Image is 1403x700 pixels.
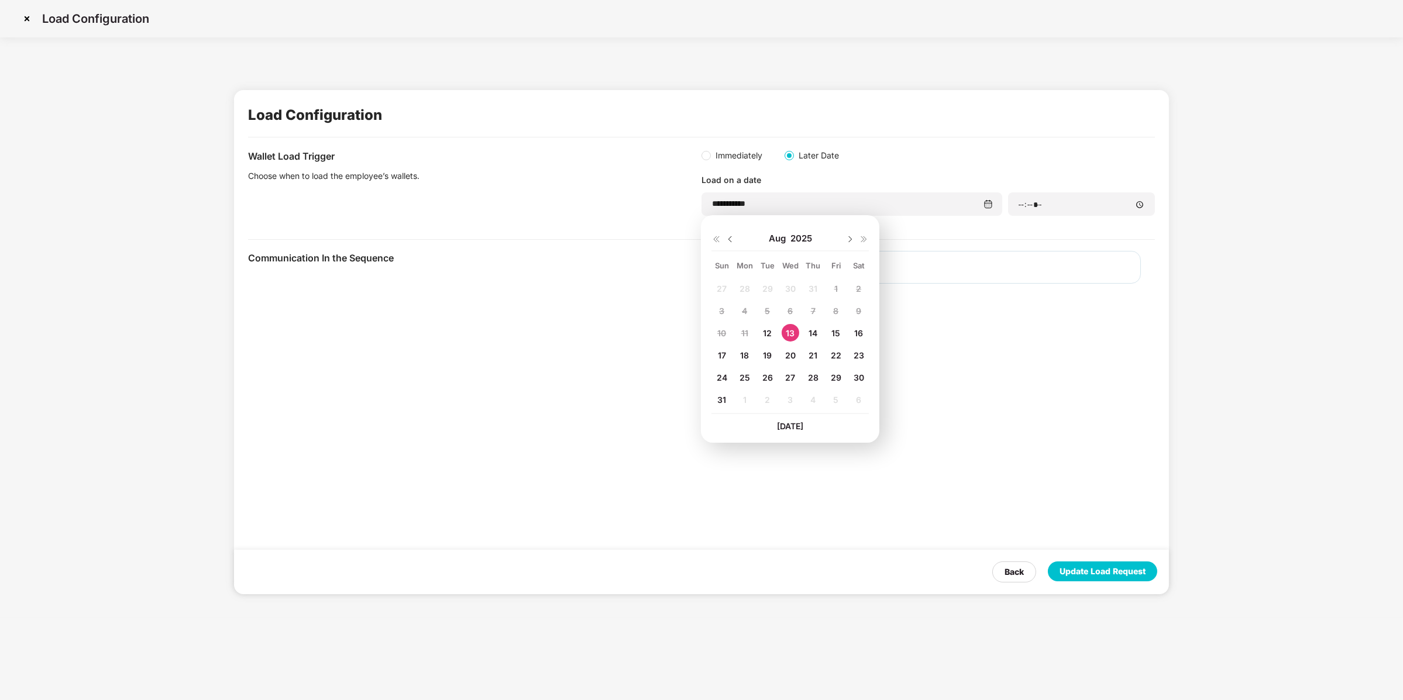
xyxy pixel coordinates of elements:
[831,373,841,382] span: 29
[762,373,773,382] span: 26
[785,373,795,382] span: 27
[786,328,795,338] span: 13
[769,233,790,244] span: Aug
[831,328,840,338] span: 15
[859,235,869,244] img: svg+xml;base64,PHN2ZyB4bWxucz0iaHR0cDovL3d3dy53My5vcmcvMjAwMC9zdmciIHdpZHRoPSIxNiIgaGVpZ2h0PSIxNi...
[854,350,864,360] span: 23
[803,260,823,271] div: Thu
[717,395,726,405] span: 31
[725,235,735,244] img: svg+xml;base64,PHN2ZyBpZD0iRHJvcGRvd24tMzJ4MzIiIHhtbG5zPSJodHRwOi8vd3d3LnczLm9yZy8yMDAwL3N2ZyIgd2...
[809,350,817,360] span: 21
[777,421,803,431] span: [DATE]
[854,373,864,382] span: 30
[718,350,726,360] span: 17
[790,233,812,244] span: 2025
[734,260,755,271] div: Mon
[711,235,721,244] img: svg+xml;base64,PHN2ZyB4bWxucz0iaHR0cDovL3d3dy53My5vcmcvMjAwMC9zdmciIHdpZHRoPSIxNiIgaGVpZ2h0PSIxNi...
[42,12,149,26] p: Load Configuration
[785,350,796,360] span: 20
[780,260,800,271] div: Wed
[763,328,772,338] span: 12
[701,174,1155,187] div: Load on a date
[740,350,749,360] span: 18
[248,170,645,182] div: Choose when to load the employee’s wallets.
[248,104,382,126] div: Load Configuration
[248,149,701,164] div: Wallet Load Trigger
[757,260,778,271] div: Tue
[1060,565,1146,578] div: Update Load Request
[854,328,863,338] span: 16
[711,149,767,162] span: Immediately
[831,350,841,360] span: 22
[845,235,855,244] img: svg+xml;base64,PHN2ZyBpZD0iRHJvcGRvd24tMzJ4MzIiIHhtbG5zPSJodHRwOi8vd3d3LnczLm9yZy8yMDAwL3N2ZyIgd2...
[1005,565,1024,578] div: Back
[984,199,993,209] img: svg+xml;base64,PHN2ZyBpZD0iQ2FsZW5kYXItMzJ4MzIiIHhtbG5zPSJodHRwOi8vd3d3LnczLm9yZy8yMDAwL3N2ZyIgd2...
[808,373,819,382] span: 28
[740,373,750,382] span: 25
[809,328,817,338] span: 14
[794,149,844,162] span: Later Date
[18,9,36,28] img: svg+xml;base64,PHN2ZyBpZD0iQ3Jvc3MtMzJ4MzIiIHhtbG5zPSJodHRwOi8vd3d3LnczLm9yZy8yMDAwL3N2ZyIgd2lkdG...
[763,350,772,360] span: 19
[248,251,701,265] div: Communication In the Sequence
[711,260,732,271] div: Sun
[826,260,846,271] div: Fri
[717,373,727,382] span: 24
[848,260,869,271] div: Sat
